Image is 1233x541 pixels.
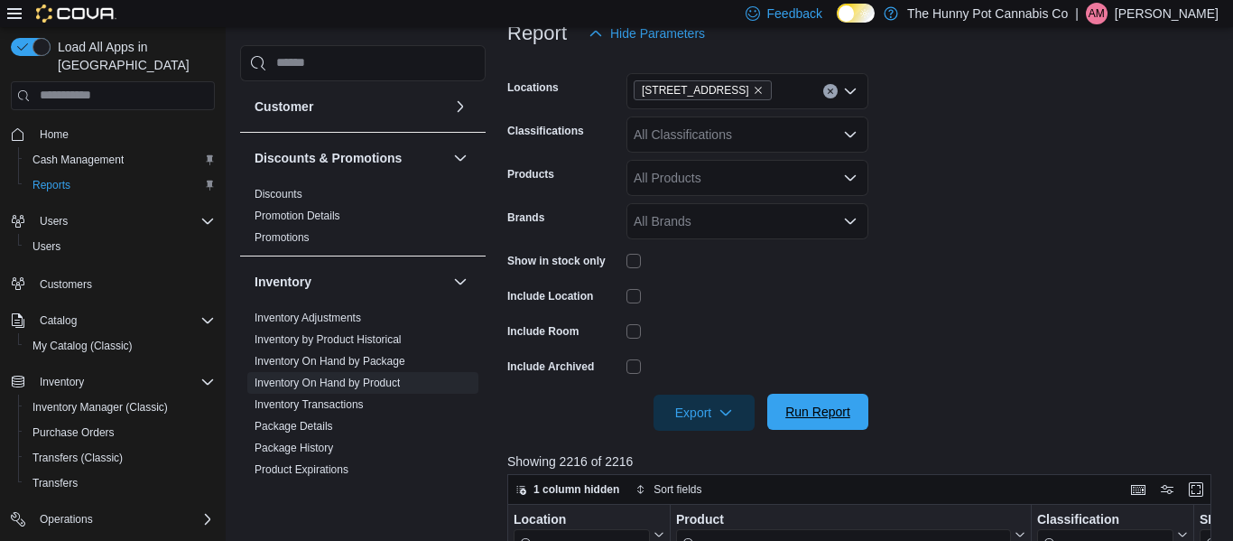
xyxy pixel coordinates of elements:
[18,420,222,445] button: Purchase Orders
[4,369,222,395] button: Inventory
[32,153,124,167] span: Cash Management
[508,479,626,500] button: 1 column hidden
[753,85,764,96] button: Remove 328 Speedvale Ave E from selection in this group
[767,394,868,430] button: Run Report
[634,80,772,100] span: 328 Speedvale Ave E
[255,98,313,116] h3: Customer
[18,395,222,420] button: Inventory Manager (Classic)
[25,422,215,443] span: Purchase Orders
[676,512,1011,529] div: Product
[18,173,222,198] button: Reports
[450,147,471,169] button: Discounts & Promotions
[507,254,606,268] label: Show in stock only
[907,3,1068,24] p: The Hunny Pot Cannabis Co
[255,354,405,368] span: Inventory On Hand by Package
[642,81,749,99] span: [STREET_ADDRESS]
[36,5,116,23] img: Cova
[32,123,215,145] span: Home
[25,174,215,196] span: Reports
[507,210,544,225] label: Brands
[581,15,712,51] button: Hide Parameters
[25,396,215,418] span: Inventory Manager (Classic)
[255,149,446,167] button: Discounts & Promotions
[255,441,333,455] span: Package History
[32,178,70,192] span: Reports
[18,333,222,359] button: My Catalog (Classic)
[25,149,131,171] a: Cash Management
[507,124,584,138] label: Classifications
[255,230,310,245] span: Promotions
[25,335,215,357] span: My Catalog (Classic)
[32,272,215,294] span: Customers
[1037,512,1173,529] div: Classification
[1127,479,1149,500] button: Keyboard shortcuts
[255,420,333,433] a: Package Details
[18,234,222,259] button: Users
[4,121,222,147] button: Home
[255,355,405,368] a: Inventory On Hand by Package
[25,174,78,196] a: Reports
[32,371,215,393] span: Inventory
[843,127,858,142] button: Open list of options
[51,38,215,74] span: Load All Apps in [GEOGRAPHIC_DATA]
[837,4,875,23] input: Dark Mode
[25,447,215,469] span: Transfers (Classic)
[18,147,222,173] button: Cash Management
[4,308,222,333] button: Catalog
[507,289,593,303] label: Include Location
[654,482,701,497] span: Sort fields
[40,313,77,328] span: Catalog
[507,359,594,374] label: Include Archived
[25,396,175,418] a: Inventory Manager (Classic)
[40,127,69,142] span: Home
[25,422,122,443] a: Purchase Orders
[25,472,215,494] span: Transfers
[25,472,85,494] a: Transfers
[610,24,705,42] span: Hide Parameters
[1089,3,1105,24] span: AM
[255,484,337,499] span: Purchase Orders
[843,171,858,185] button: Open list of options
[255,419,333,434] span: Package Details
[255,311,361,325] span: Inventory Adjustments
[255,442,333,454] a: Package History
[255,187,302,201] span: Discounts
[514,512,650,529] div: Location
[255,149,402,167] h3: Discounts & Promotions
[255,462,348,477] span: Product Expirations
[664,395,744,431] span: Export
[32,508,215,530] span: Operations
[40,512,93,527] span: Operations
[507,80,559,95] label: Locations
[32,239,60,254] span: Users
[40,214,68,229] span: Users
[25,447,130,469] a: Transfers (Classic)
[255,231,310,244] a: Promotions
[4,270,222,296] button: Customers
[843,84,858,98] button: Open list of options
[32,310,215,331] span: Catalog
[25,236,215,257] span: Users
[32,371,91,393] button: Inventory
[255,397,364,412] span: Inventory Transactions
[255,210,340,222] a: Promotion Details
[32,400,168,415] span: Inventory Manager (Classic)
[255,332,402,347] span: Inventory by Product Historical
[18,445,222,471] button: Transfers (Classic)
[255,377,400,389] a: Inventory On Hand by Product
[32,476,78,490] span: Transfers
[4,507,222,532] button: Operations
[32,451,123,465] span: Transfers (Classic)
[255,98,446,116] button: Customer
[40,277,92,292] span: Customers
[25,149,215,171] span: Cash Management
[255,209,340,223] span: Promotion Details
[1156,479,1178,500] button: Display options
[450,271,471,293] button: Inventory
[32,425,115,440] span: Purchase Orders
[767,5,822,23] span: Feedback
[255,312,361,324] a: Inventory Adjustments
[1185,479,1207,500] button: Enter fullscreen
[533,482,619,497] span: 1 column hidden
[255,485,337,498] a: Purchase Orders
